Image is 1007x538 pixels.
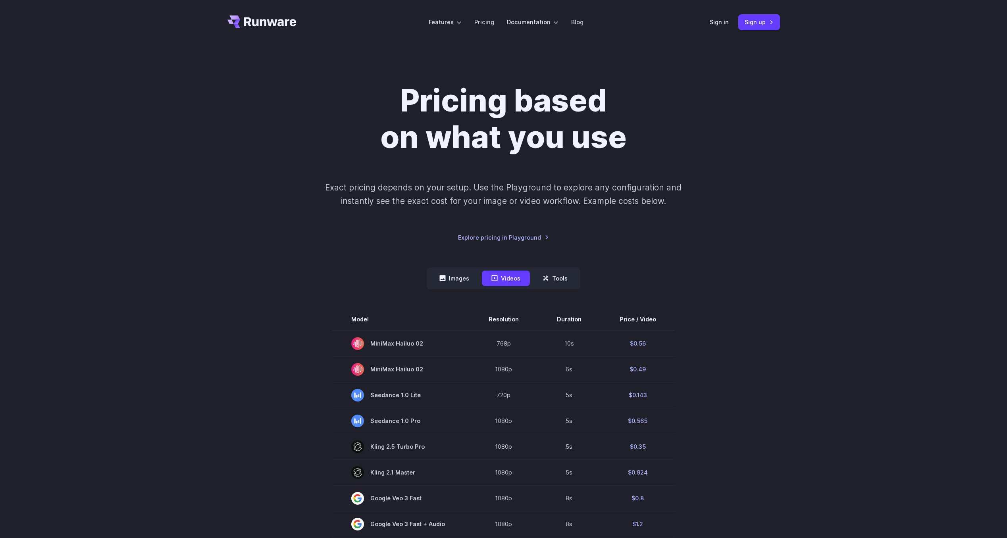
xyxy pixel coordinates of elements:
td: 5s [538,408,601,434]
p: Exact pricing depends on your setup. Use the Playground to explore any configuration and instantl... [310,181,697,208]
span: MiniMax Hailuo 02 [351,363,451,376]
td: 720p [470,382,538,408]
button: Tools [533,271,577,286]
span: Seedance 1.0 Pro [351,415,451,427]
th: Resolution [470,308,538,330]
td: $0.35 [601,434,675,459]
span: MiniMax Hailuo 02 [351,337,451,350]
span: Kling 2.1 Master [351,466,451,479]
td: 1080p [470,485,538,511]
td: $0.56 [601,330,675,357]
td: 8s [538,511,601,537]
h1: Pricing based on what you use [283,83,725,156]
span: Google Veo 3 Fast [351,492,451,505]
td: 1080p [470,459,538,485]
a: Pricing [474,17,494,27]
td: 5s [538,459,601,485]
td: 1080p [470,434,538,459]
td: 1080p [470,408,538,434]
span: Google Veo 3 Fast + Audio [351,518,451,530]
label: Features [429,17,462,27]
a: Sign up [738,14,780,30]
td: $0.565 [601,408,675,434]
td: 8s [538,485,601,511]
td: 5s [538,434,601,459]
td: 10s [538,330,601,357]
td: $0.924 [601,459,675,485]
td: 768p [470,330,538,357]
a: Sign in [710,17,729,27]
a: Go to / [227,15,297,28]
td: $1.2 [601,511,675,537]
td: 1080p [470,511,538,537]
td: $0.49 [601,356,675,382]
td: 1080p [470,356,538,382]
td: 5s [538,382,601,408]
th: Price / Video [601,308,675,330]
a: Blog [571,17,583,27]
span: Kling 2.5 Turbo Pro [351,440,451,453]
button: Videos [482,271,530,286]
span: Seedance 1.0 Lite [351,389,451,402]
a: Explore pricing in Playground [458,233,549,242]
td: $0.8 [601,485,675,511]
td: $0.143 [601,382,675,408]
td: 6s [538,356,601,382]
th: Model [332,308,470,330]
th: Duration [538,308,601,330]
button: Images [430,271,479,286]
label: Documentation [507,17,558,27]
